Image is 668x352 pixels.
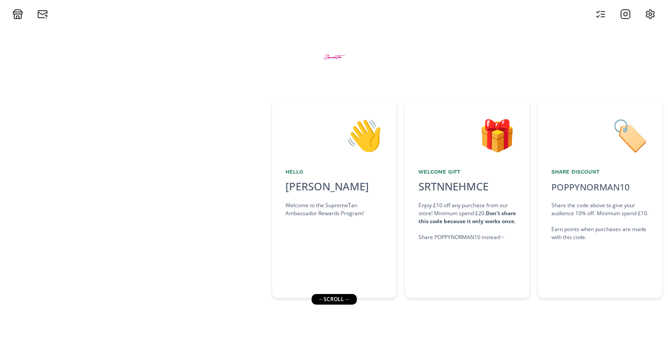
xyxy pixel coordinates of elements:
[317,40,351,73] img: BtZWWMaMEGZe
[285,168,383,176] div: Hello
[551,201,649,241] div: Share the code above to give your audience 10% off. Minimum spend £10. Earn points when purchases...
[285,112,383,157] div: 👋
[311,294,356,305] div: ← scroll →
[551,181,629,194] div: POPPYNORMAN10
[418,168,516,176] div: Welcome Gift
[285,201,383,217] div: Welcome to the SupremeTan Ambassador Rewards Program!
[418,209,516,225] strong: Don't share this code because it only works once.
[413,178,494,194] div: SRTNNEHMCE
[285,178,383,194] div: [PERSON_NAME]
[551,168,649,176] div: Share Discount
[418,112,516,157] div: 🎁
[418,201,516,241] div: Enjoy £10 off any purchase from our store! Minimum spend £20. Share POPPYNORMAN10 instead ☞
[551,112,649,157] div: 🏷️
